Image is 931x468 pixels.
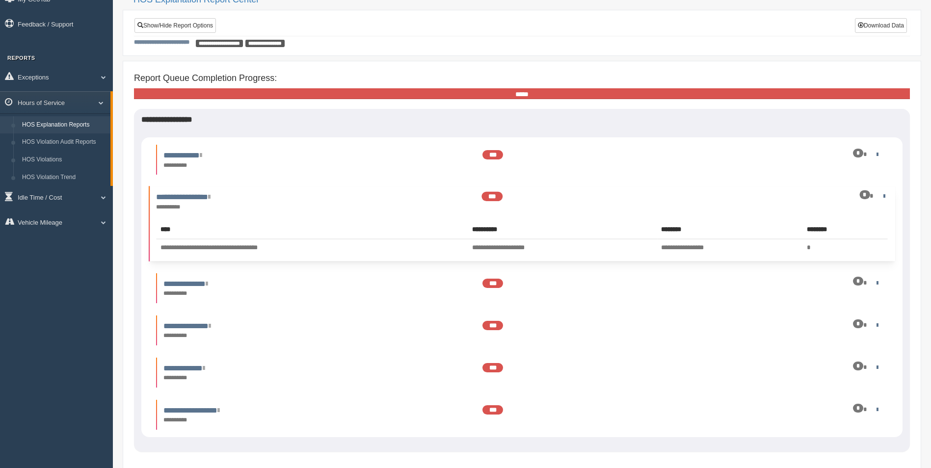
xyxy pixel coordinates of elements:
h4: Report Queue Completion Progress: [134,74,910,83]
a: HOS Explanation Reports [18,116,110,134]
li: Expand [156,358,888,388]
a: HOS Violation Trend [18,169,110,186]
a: Show/Hide Report Options [134,18,216,33]
li: Expand [149,186,895,261]
li: Expand [156,315,888,345]
a: HOS Violations [18,151,110,169]
li: Expand [156,400,888,430]
li: Expand [156,145,888,175]
li: Expand [156,273,888,303]
a: HOS Violation Audit Reports [18,133,110,151]
button: Download Data [855,18,907,33]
